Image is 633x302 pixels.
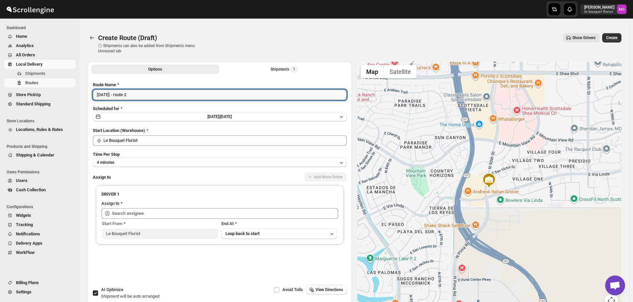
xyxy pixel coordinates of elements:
button: All Route Options [91,65,219,74]
button: Create [602,33,621,42]
span: Tracking [16,222,33,227]
div: Shipments [270,66,298,73]
span: Delivery Apps [16,241,42,246]
div: All Route Options [87,76,352,285]
button: Delivery Apps [4,239,76,248]
button: Settings [4,287,76,297]
p: [PERSON_NAME] [584,5,614,10]
text: MG [619,7,625,12]
button: Users [4,176,76,185]
span: Start Location (Warehouse) [93,128,145,133]
button: Loop back to start [221,228,337,239]
span: Show Drivers [572,35,596,40]
span: Notifications [16,231,40,236]
span: Local Delivery [16,62,43,67]
button: Billing Plans [4,278,76,287]
button: Shipping & Calendar [4,151,76,160]
button: Locations, Rules & Rates [4,125,76,134]
span: Store PickUp [16,92,41,97]
span: Analytics [16,43,34,48]
span: Loop back to start [225,231,259,236]
button: Selected Shipments [220,65,348,74]
span: All Orders [16,52,35,57]
span: View Directions [316,287,343,292]
button: Show satellite imagery [384,65,417,78]
span: Cash Collection [16,187,46,192]
span: Assign to [93,175,111,180]
button: Analytics [4,41,76,50]
input: Search assignee [112,208,338,219]
span: Start From [102,221,122,226]
span: WorkFlow [16,250,35,255]
span: Products and Shipping [7,144,76,149]
span: Time Per Stop [93,152,120,157]
span: Store Locations [7,118,76,124]
span: Shipping & Calendar [16,152,54,157]
div: End At [221,220,337,227]
button: Widgets [4,211,76,220]
span: Shipment will be auto arranged [101,294,159,299]
span: Melody Gluth [617,5,626,14]
button: Show street map [361,65,384,78]
span: Shipments [25,71,45,76]
input: Search location [103,135,347,146]
span: Users Permissions [7,169,76,175]
input: Eg: Bengaluru Route [93,90,347,100]
button: Tracking [4,220,76,229]
button: WorkFlow [4,248,76,257]
span: Dashboard [7,25,76,30]
button: Routes [87,33,97,42]
span: Widgets [16,213,31,218]
div: Assign to [101,200,119,207]
span: Options [148,67,162,72]
span: Create [606,35,617,40]
span: Locations, Rules & Rates [16,127,63,132]
span: [DATE] | [207,114,220,119]
span: 1 [293,67,295,72]
button: Show Drivers [563,33,600,42]
span: Routes [25,80,38,85]
span: Configurations [7,204,76,210]
button: All Orders [4,50,76,60]
button: Shipments [4,69,76,78]
span: Avoid Tolls [282,287,303,292]
span: Billing Plans [16,280,39,285]
p: le-bouquet-florist [584,10,614,14]
button: Home [4,32,76,41]
button: [DATE]|[DATE] [93,112,347,121]
button: Routes [4,78,76,88]
button: User menu [580,4,627,15]
span: Users [16,178,28,183]
img: ScrollEngine [5,1,55,18]
span: Home [16,34,27,39]
span: AI Optimize [101,287,123,292]
button: Notifications [4,229,76,239]
span: Standard Shipping [16,101,50,106]
span: Route Name [93,82,116,87]
a: Open chat [605,275,625,295]
p: ⓘ Shipments can also be added from Shipments menu Unrouted tab [98,43,202,54]
button: 4 minutes [93,158,347,167]
h3: DRIVER 1 [101,191,338,198]
button: View Directions [306,285,347,294]
span: Scheduled for [93,106,119,111]
span: Create Route (Draft) [98,34,157,42]
span: [DATE] [220,114,232,119]
span: Settings [16,289,31,294]
span: 4 minutes [97,160,114,165]
button: Cash Collection [4,185,76,195]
